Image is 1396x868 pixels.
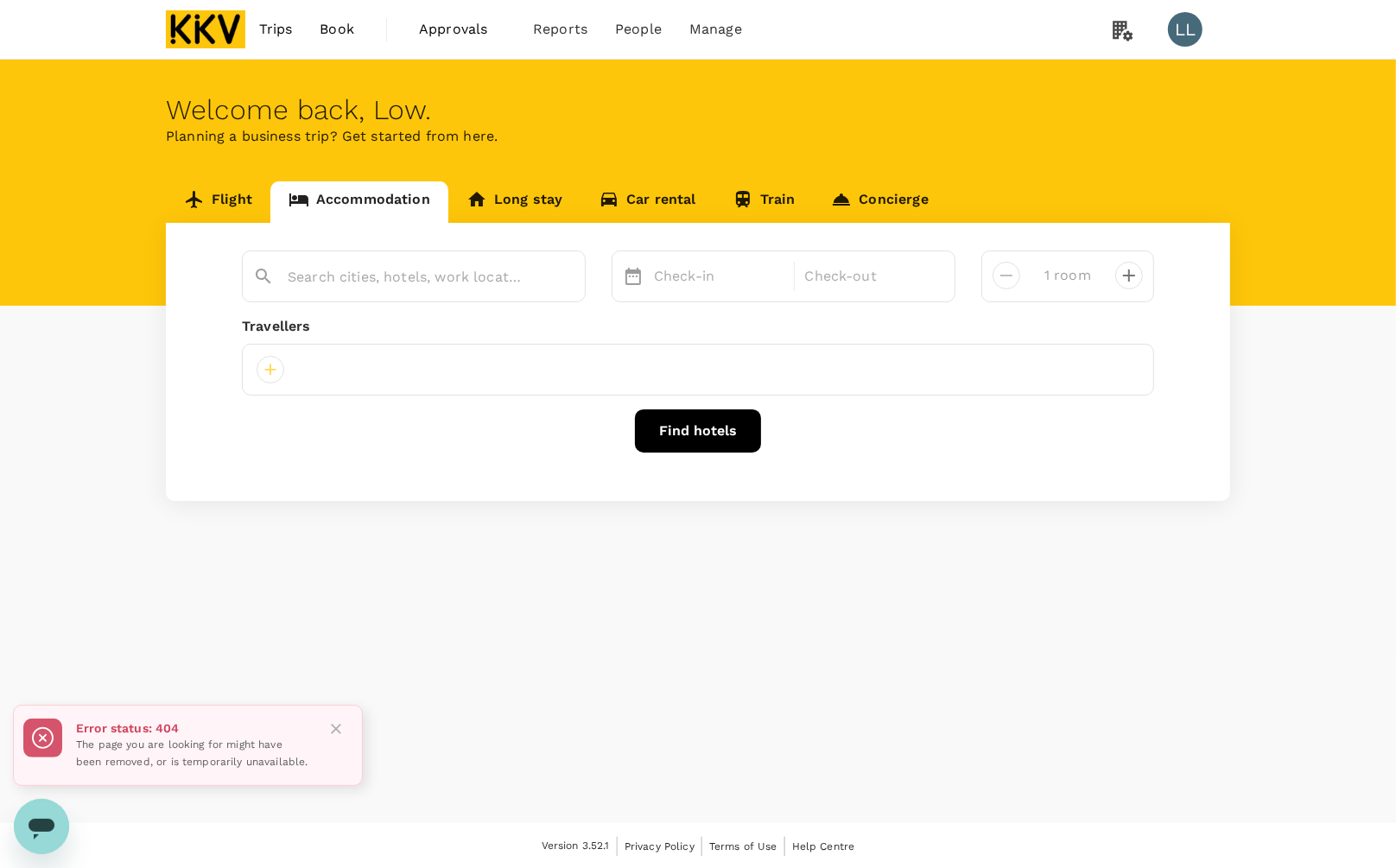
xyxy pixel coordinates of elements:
[288,263,526,290] input: Search cities, hotels, work locations
[166,126,1230,147] p: Planning a business trip? Get started from here.
[76,737,309,771] p: The page you are looking for might have been removed, or is temporarily unavailable.
[270,181,448,223] a: Accommodation
[14,799,69,854] iframe: Button to launch messaging window
[1115,262,1143,289] button: decrease
[709,837,777,856] a: Terms of Use
[320,19,354,40] span: Book
[1034,262,1101,289] input: Add rooms
[813,181,946,223] a: Concierge
[448,181,581,223] a: Long stay
[573,276,576,279] button: Open
[166,94,1230,126] div: Welcome back , Low .
[689,19,742,40] span: Manage
[323,716,349,742] button: Close
[419,19,505,40] span: Approvals
[533,19,587,40] span: Reports
[792,840,855,852] span: Help Centre
[615,19,662,40] span: People
[242,316,1154,337] div: Travellers
[625,840,695,852] span: Privacy Policy
[635,409,761,453] button: Find hotels
[654,266,784,287] p: Check-in
[792,837,855,856] a: Help Centre
[166,181,270,223] a: Flight
[805,266,935,287] p: Check-out
[581,181,714,223] a: Car rental
[1168,12,1202,47] div: LL
[709,840,777,852] span: Terms of Use
[625,837,695,856] a: Privacy Policy
[166,10,245,48] img: KKV Supply Chain Sdn Bhd
[259,19,293,40] span: Trips
[714,181,814,223] a: Train
[76,719,309,737] p: Error status: 404
[542,838,610,855] span: Version 3.52.1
